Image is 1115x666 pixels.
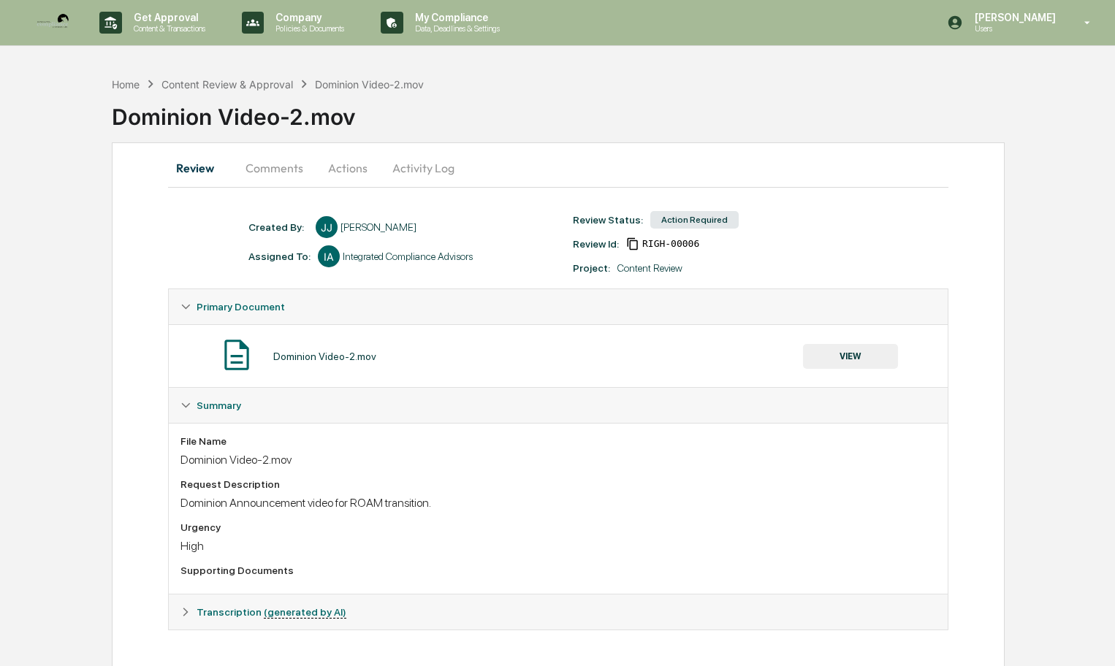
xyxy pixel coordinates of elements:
[169,324,948,387] div: Primary Document
[161,78,293,91] div: Content Review & Approval
[35,5,70,40] img: logo
[180,539,936,553] div: High
[963,23,1063,34] p: Users
[573,262,610,274] div: Project:
[264,606,346,619] u: (generated by AI)
[122,12,213,23] p: Get Approval
[573,214,643,226] div: Review Status:
[169,423,948,594] div: Summary
[248,221,308,233] div: Created By: ‎ ‎
[168,150,234,185] button: Review
[650,211,739,229] div: Action Required
[197,606,346,618] span: Transcription
[180,453,936,467] div: Dominion Video-2.mov
[122,23,213,34] p: Content & Transactions
[168,150,948,185] div: secondary tabs example
[234,150,315,185] button: Comments
[803,344,898,369] button: VIEW
[318,245,340,267] div: IA
[642,238,699,250] span: 2c42b71d-5f04-42a2-9e76-08125e25299e
[112,92,1115,130] div: Dominion Video-2.mov
[315,150,381,185] button: Actions
[573,238,619,250] div: Review Id:
[180,478,936,490] div: Request Description
[248,250,311,262] div: Assigned To:
[197,301,285,313] span: Primary Document
[264,23,351,34] p: Policies & Documents
[403,12,507,23] p: My Compliance
[180,435,936,447] div: File Name
[180,521,936,533] div: Urgency
[112,78,140,91] div: Home
[264,12,351,23] p: Company
[169,388,948,423] div: Summary
[381,150,466,185] button: Activity Log
[617,262,682,274] div: Content Review
[315,78,424,91] div: Dominion Video-2.mov
[169,594,948,629] div: Transcription (generated by AI)
[218,337,255,373] img: Document Icon
[340,221,416,233] div: [PERSON_NAME]
[316,216,338,238] div: JJ
[273,351,376,362] div: Dominion Video-2.mov
[343,250,473,262] div: Integrated Compliance Advisors
[180,564,936,576] div: Supporting Documents
[963,12,1063,23] p: [PERSON_NAME]
[197,399,241,411] span: Summary
[169,289,948,324] div: Primary Document
[403,23,507,34] p: Data, Deadlines & Settings
[180,496,936,510] div: Dominion Announcement video for ROAM transition.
